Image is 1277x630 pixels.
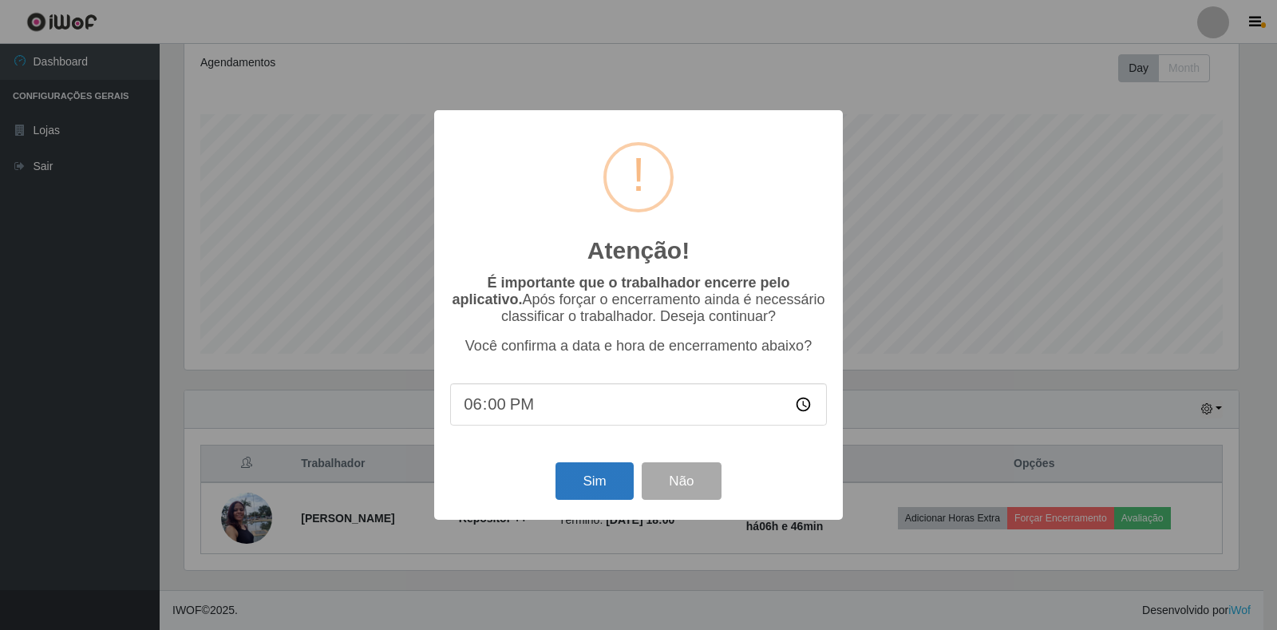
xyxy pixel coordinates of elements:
[450,338,827,355] p: Você confirma a data e hora de encerramento abaixo?
[642,462,721,500] button: Não
[452,275,789,307] b: É importante que o trabalhador encerre pelo aplicativo.
[587,236,690,265] h2: Atenção!
[450,275,827,325] p: Após forçar o encerramento ainda é necessário classificar o trabalhador. Deseja continuar?
[555,462,633,500] button: Sim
